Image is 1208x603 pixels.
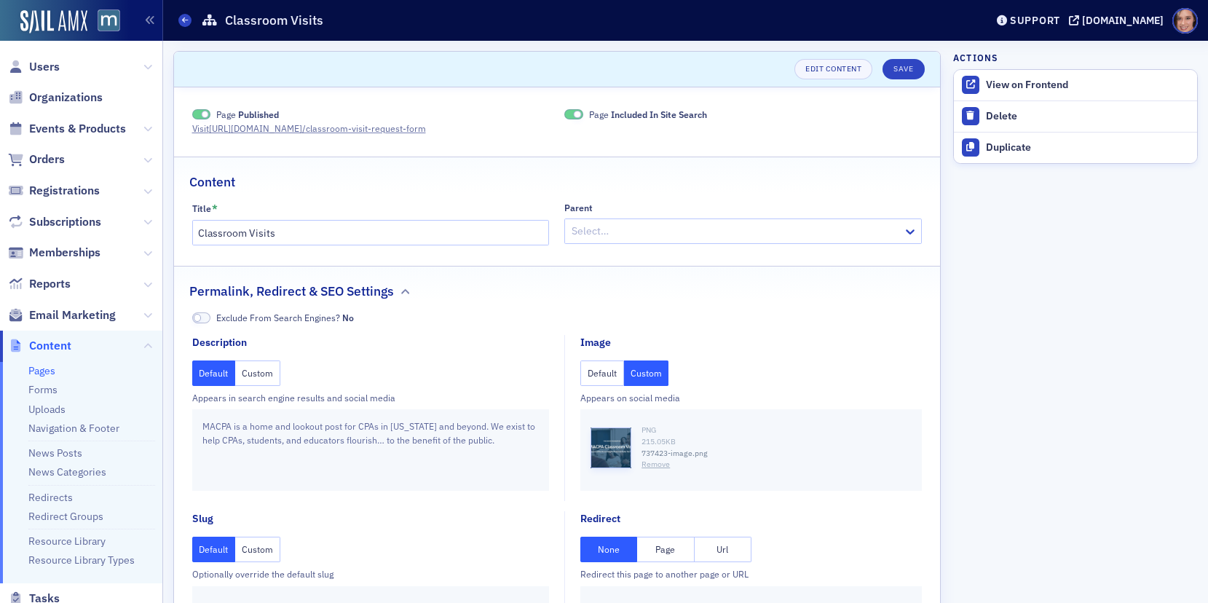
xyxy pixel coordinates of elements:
[8,151,65,167] a: Orders
[641,448,708,460] span: 737423-image.png
[29,214,101,230] span: Subscriptions
[216,311,354,324] span: Exclude From Search Engines?
[28,422,119,435] a: Navigation & Footer
[953,51,998,64] h4: Actions
[611,109,707,120] span: Included In Site Search
[192,537,236,562] button: Default
[28,364,55,377] a: Pages
[29,90,103,106] span: Organizations
[235,537,280,562] button: Custom
[641,459,670,470] button: Remove
[29,245,100,261] span: Memberships
[794,59,872,79] a: Edit Content
[1172,8,1198,33] span: Profile
[8,338,71,354] a: Content
[1069,15,1169,25] button: [DOMAIN_NAME]
[580,537,637,562] button: None
[986,110,1190,123] div: Delete
[28,383,58,396] a: Forms
[28,465,106,478] a: News Categories
[564,202,593,213] div: Parent
[954,132,1197,163] button: Duplicate
[8,214,101,230] a: Subscriptions
[192,203,211,214] div: Title
[189,282,394,301] h2: Permalink, Redirect & SEO Settings
[29,151,65,167] span: Orders
[87,9,120,34] a: View Homepage
[1010,14,1060,27] div: Support
[580,335,611,350] div: Image
[212,202,218,216] abbr: This field is required
[695,537,751,562] button: Url
[8,183,100,199] a: Registrations
[589,108,707,121] span: Page
[192,122,439,135] a: Visit[URL][DOMAIN_NAME]/classroom-visit-request-form
[8,90,103,106] a: Organizations
[216,108,279,121] span: Page
[192,511,213,527] div: Slug
[564,109,583,120] span: Included In Site Search
[238,109,279,120] span: Published
[29,121,126,137] span: Events & Products
[624,360,669,386] button: Custom
[192,391,550,404] div: Appears in search engine results and social media
[8,307,116,323] a: Email Marketing
[225,12,323,29] h1: Classroom Visits
[28,403,66,416] a: Uploads
[192,312,211,323] span: No
[235,360,280,386] button: Custom
[580,511,620,527] div: Redirect
[580,360,624,386] button: Default
[1082,14,1164,27] div: [DOMAIN_NAME]
[28,446,82,460] a: News Posts
[8,276,71,292] a: Reports
[8,59,60,75] a: Users
[883,59,924,79] button: Save
[986,141,1190,154] div: Duplicate
[192,409,550,491] div: MACPA is a home and lookout post for CPAs in [US_STATE] and beyond. We exist to help CPAs, studen...
[29,307,116,323] span: Email Marketing
[29,276,71,292] span: Reports
[28,510,103,523] a: Redirect Groups
[28,553,135,567] a: Resource Library Types
[192,109,211,120] span: Published
[641,425,912,436] div: PNG
[29,59,60,75] span: Users
[986,79,1190,92] div: View on Frontend
[189,173,235,192] h2: Content
[954,70,1197,100] a: View on Frontend
[29,183,100,199] span: Registrations
[580,567,922,580] div: Redirect this page to another page or URL
[641,436,912,448] div: 215.05 KB
[637,537,694,562] button: Page
[192,567,550,580] div: Optionally override the default slug
[20,10,87,33] img: SailAMX
[29,338,71,354] span: Content
[98,9,120,32] img: SailAMX
[580,391,922,404] div: Appears on social media
[28,535,106,548] a: Resource Library
[192,335,247,350] div: Description
[8,245,100,261] a: Memberships
[28,491,73,504] a: Redirects
[8,121,126,137] a: Events & Products
[954,101,1197,132] button: Delete
[192,360,236,386] button: Default
[342,312,354,323] span: No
